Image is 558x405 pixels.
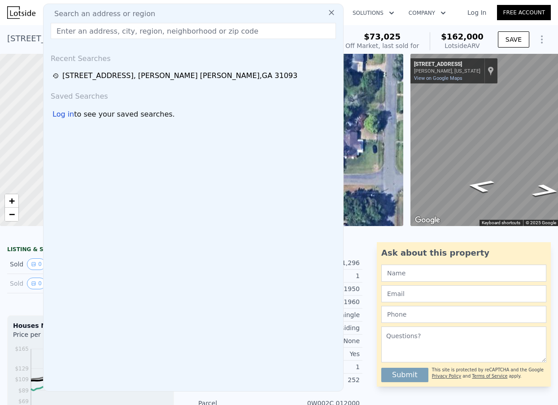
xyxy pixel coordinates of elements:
[432,374,461,379] a: Privacy Policy
[52,109,74,120] div: Log in
[381,306,546,323] input: Phone
[414,75,462,81] a: View on Google Maps
[401,5,453,21] button: Company
[10,278,83,289] div: Sold
[472,374,507,379] a: Terms of Service
[526,220,556,225] span: © 2025 Google
[62,70,297,81] div: [STREET_ADDRESS] , [PERSON_NAME] [PERSON_NAME] , GA 31093
[13,321,168,330] div: Houses Median Sale
[13,330,91,344] div: Price per Square Foot
[441,32,484,41] span: $162,000
[74,109,174,120] span: to see your saved searches.
[47,9,155,19] span: Search an address or region
[414,61,480,68] div: [STREET_ADDRESS]
[5,208,18,221] a: Zoom out
[7,246,174,255] div: LISTING & SALE HISTORY
[364,32,401,41] span: $73,025
[27,278,46,289] button: View historical data
[7,32,274,45] div: [STREET_ADDRESS] , [PERSON_NAME] [PERSON_NAME] , GA 31093
[345,5,401,21] button: Solutions
[52,70,337,81] a: [STREET_ADDRESS], [PERSON_NAME] [PERSON_NAME],GA 31093
[455,176,506,196] path: Go West, Young Ave
[488,66,494,76] a: Show location on map
[497,5,551,20] a: Free Account
[18,398,29,405] tspan: $69
[381,265,546,282] input: Name
[15,346,29,352] tspan: $165
[51,23,336,39] input: Enter an address, city, region, neighborhood or zip code
[9,209,15,220] span: −
[18,388,29,394] tspan: $89
[457,8,497,17] a: Log In
[10,258,83,270] div: Sold
[413,214,442,226] a: Open this area in Google Maps (opens a new window)
[441,41,484,50] div: Lotside ARV
[381,368,428,382] button: Submit
[533,30,551,48] button: Show Options
[5,194,18,208] a: Zoom in
[414,68,480,74] div: [PERSON_NAME], [US_STATE]
[15,376,29,383] tspan: $109
[15,366,29,372] tspan: $129
[7,6,35,19] img: Lotside
[9,195,15,206] span: +
[47,84,340,105] div: Saved Searches
[345,41,419,50] div: Off Market, last sold for
[47,46,340,68] div: Recent Searches
[413,214,442,226] img: Google
[381,247,546,259] div: Ask about this property
[27,258,46,270] button: View historical data
[381,285,546,302] input: Email
[498,31,529,48] button: SAVE
[482,220,520,226] button: Keyboard shortcuts
[432,364,546,382] div: This site is protected by reCAPTCHA and the Google and apply.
